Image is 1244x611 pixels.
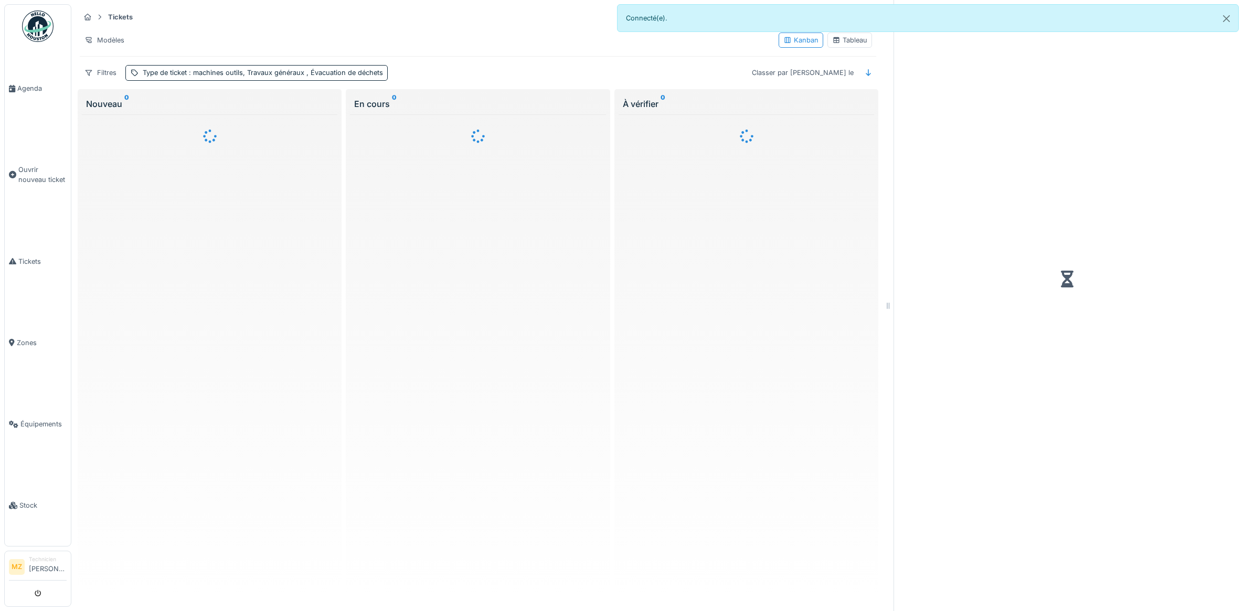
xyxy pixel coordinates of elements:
[124,98,129,110] sup: 0
[5,129,71,220] a: Ouvrir nouveau ticket
[747,65,858,80] div: Classer par [PERSON_NAME] le
[86,98,333,110] div: Nouveau
[5,221,71,302] a: Tickets
[354,98,601,110] div: En cours
[80,65,121,80] div: Filtres
[661,98,665,110] sup: 0
[5,383,71,465] a: Équipements
[19,500,67,510] span: Stock
[9,559,25,575] li: MZ
[22,10,54,42] img: Badge_color-CXgf-gQk.svg
[832,35,867,45] div: Tableau
[9,555,67,581] a: MZ Technicien[PERSON_NAME]
[5,465,71,546] a: Stock
[623,98,870,110] div: À vérifier
[80,33,129,48] div: Modèles
[17,83,67,93] span: Agenda
[18,165,67,185] span: Ouvrir nouveau ticket
[5,48,71,129] a: Agenda
[392,98,397,110] sup: 0
[5,302,71,383] a: Zones
[17,338,67,348] span: Zones
[29,555,67,578] li: [PERSON_NAME]
[104,12,137,22] strong: Tickets
[617,4,1239,32] div: Connecté(e).
[143,68,383,78] div: Type de ticket
[1215,5,1238,33] button: Close
[29,555,67,563] div: Technicien
[783,35,818,45] div: Kanban
[18,256,67,266] span: Tickets
[20,419,67,429] span: Équipements
[187,69,383,77] span: : machines outils, Travaux généraux , Évacuation de déchets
